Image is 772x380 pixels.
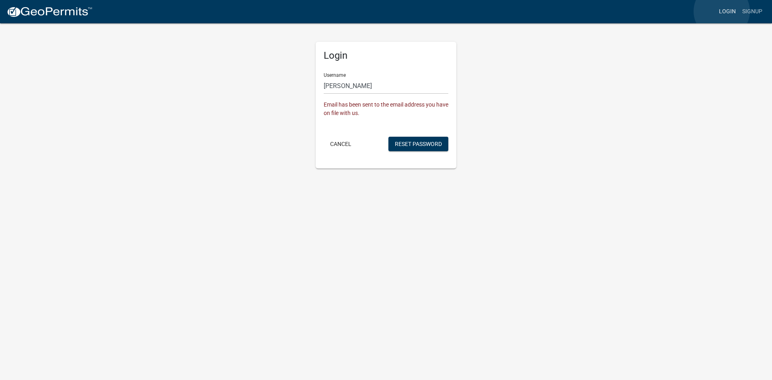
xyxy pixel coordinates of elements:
a: Signup [739,4,766,19]
button: Reset Password [388,137,448,151]
a: Login [716,4,739,19]
h5: Login [324,50,448,62]
button: Cancel [324,137,358,151]
div: Email has been sent to the email address you have on file with us. [324,101,448,117]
